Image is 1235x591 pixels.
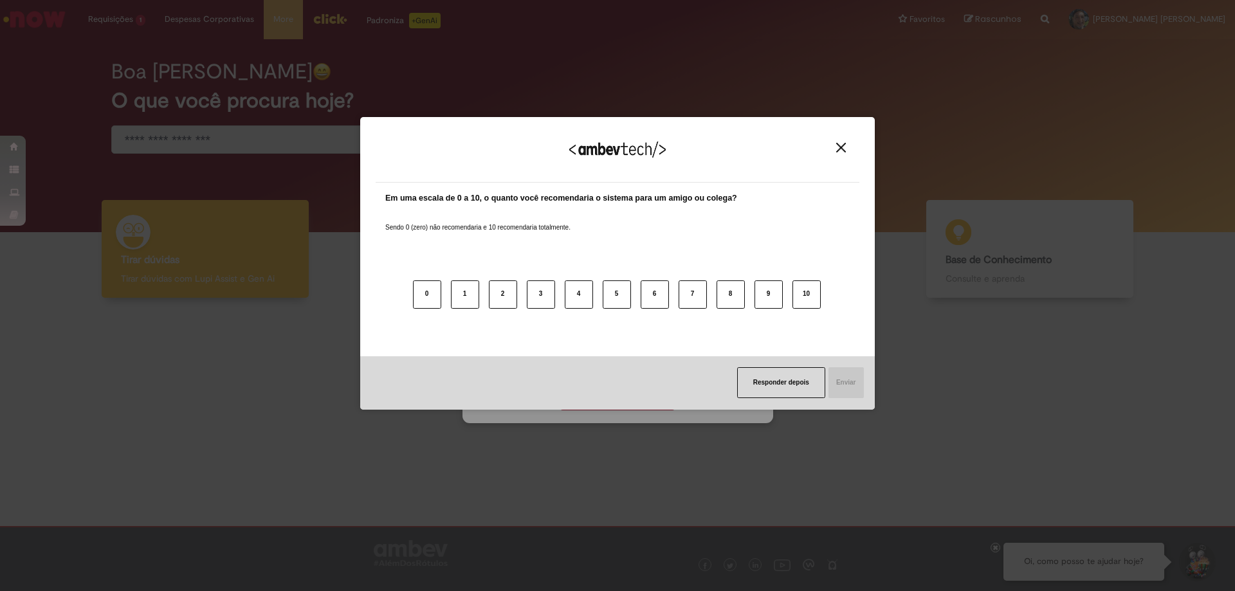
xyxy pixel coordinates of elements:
[717,280,745,309] button: 8
[527,280,555,309] button: 3
[832,142,850,153] button: Close
[385,208,571,232] label: Sendo 0 (zero) não recomendaria e 10 recomendaria totalmente.
[792,280,821,309] button: 10
[451,280,479,309] button: 1
[565,280,593,309] button: 4
[603,280,631,309] button: 5
[836,143,846,152] img: Close
[641,280,669,309] button: 6
[679,280,707,309] button: 7
[413,280,441,309] button: 0
[569,141,666,158] img: Logo Ambevtech
[737,367,825,398] button: Responder depois
[385,192,737,205] label: Em uma escala de 0 a 10, o quanto você recomendaria o sistema para um amigo ou colega?
[489,280,517,309] button: 2
[755,280,783,309] button: 9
